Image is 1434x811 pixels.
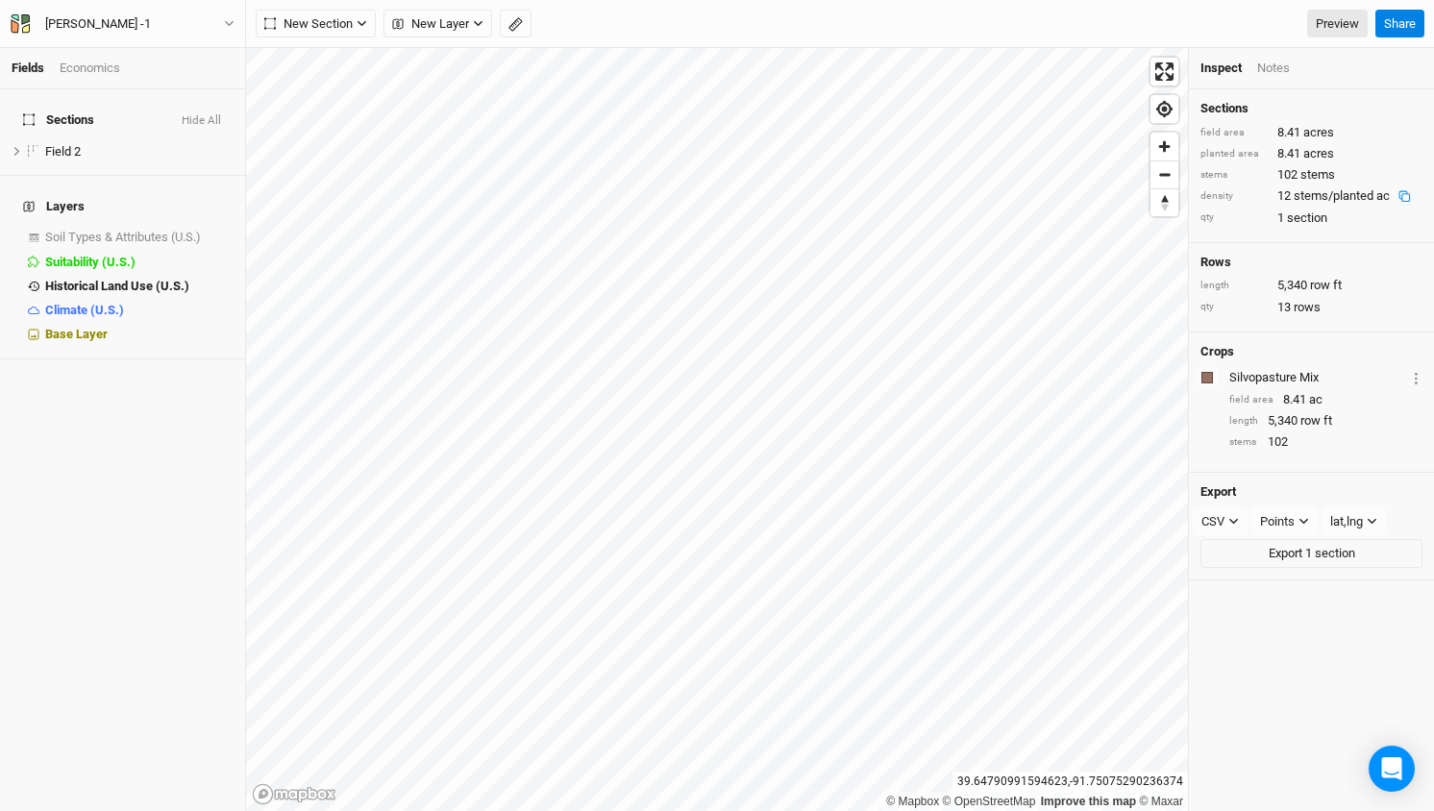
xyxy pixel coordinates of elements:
span: row ft [1310,277,1342,294]
div: Notes [1257,60,1290,77]
button: New Layer [383,10,492,38]
span: Sections [23,112,94,128]
div: Points [1260,512,1295,531]
span: row ft [1300,412,1332,430]
div: 5,340 [1200,277,1422,294]
h4: Crops [1200,344,1234,359]
button: Reset bearing to north [1150,188,1178,216]
button: Enter fullscreen [1150,58,1178,86]
button: [PERSON_NAME] -1 [10,13,235,35]
span: rows [1294,299,1321,316]
div: Field 2 [45,144,234,160]
span: Historical Land Use (U.S.) [45,279,189,293]
div: length [1200,279,1268,293]
div: [PERSON_NAME] -1 [45,14,151,34]
div: 39.64790991594623 , -91.75075290236374 [952,772,1188,792]
a: Mapbox [886,795,939,808]
a: Preview [1307,10,1368,38]
button: Crop Usage [1410,366,1422,388]
button: Zoom in [1150,133,1178,160]
div: Climate (U.S.) [45,303,234,318]
a: Improve this map [1041,795,1136,808]
div: Silvopasture Mix [1229,369,1406,386]
button: Copy [1390,189,1420,204]
span: stems [1300,166,1335,184]
div: 5,340 [1229,412,1422,430]
div: 8.41 [1229,391,1422,408]
span: Suitability (U.S.) [45,255,136,269]
div: Open Intercom Messenger [1369,746,1415,792]
a: Mapbox logo [252,783,336,805]
button: CSV [1193,507,1248,536]
button: Shortcut: M [500,10,532,38]
div: Economics [60,60,120,77]
div: Suitability (U.S.) [45,255,234,270]
div: Soil Types & Attributes (U.S.) [45,230,234,245]
div: Kody Karr -1 [45,14,151,34]
span: Field 2 [45,144,81,159]
span: New Layer [392,14,469,34]
div: qty [1200,210,1268,225]
h4: Export [1200,484,1422,500]
button: Zoom out [1150,160,1178,188]
a: OpenStreetMap [943,795,1036,808]
button: Export 1 section [1200,539,1422,568]
div: 8.41 [1200,145,1422,162]
a: Maxar [1139,795,1183,808]
span: New Section [264,14,353,34]
button: Find my location [1150,95,1178,123]
div: Historical Land Use (U.S.) [45,279,234,294]
span: Base Layer [45,327,108,341]
div: 1 [1200,209,1422,227]
span: stems/planted ac [1294,188,1390,203]
div: planted area [1200,147,1268,161]
h4: Sections [1200,101,1422,116]
button: Share [1375,10,1424,38]
div: Base Layer [45,327,234,342]
span: acres [1303,124,1334,141]
div: qty [1200,300,1268,314]
div: length [1229,414,1258,429]
div: 102 [1229,433,1422,451]
div: field area [1200,126,1268,140]
div: lat,lng [1330,512,1363,531]
span: ac [1309,391,1323,408]
div: 102 [1200,166,1422,184]
button: New Section [256,10,376,38]
h4: Layers [12,187,234,226]
span: acres [1303,145,1334,162]
span: section [1287,209,1327,227]
span: Zoom out [1150,161,1178,188]
div: 8.41 [1200,124,1422,141]
span: Reset bearing to north [1150,189,1178,216]
span: Climate (U.S.) [45,303,124,317]
button: Points [1251,507,1318,536]
canvas: Map [246,48,1188,811]
div: Inspect [1200,60,1242,77]
div: stems [1200,168,1268,183]
h4: Rows [1200,255,1422,270]
a: Fields [12,61,44,75]
div: 13 [1200,299,1422,316]
button: Hide All [181,114,222,128]
span: Soil Types & Attributes (U.S.) [45,230,201,244]
div: CSV [1201,512,1224,531]
div: stems [1229,435,1258,450]
button: lat,lng [1322,507,1386,536]
div: 12 [1277,187,1420,205]
div: field area [1229,393,1273,407]
div: density [1200,189,1268,204]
